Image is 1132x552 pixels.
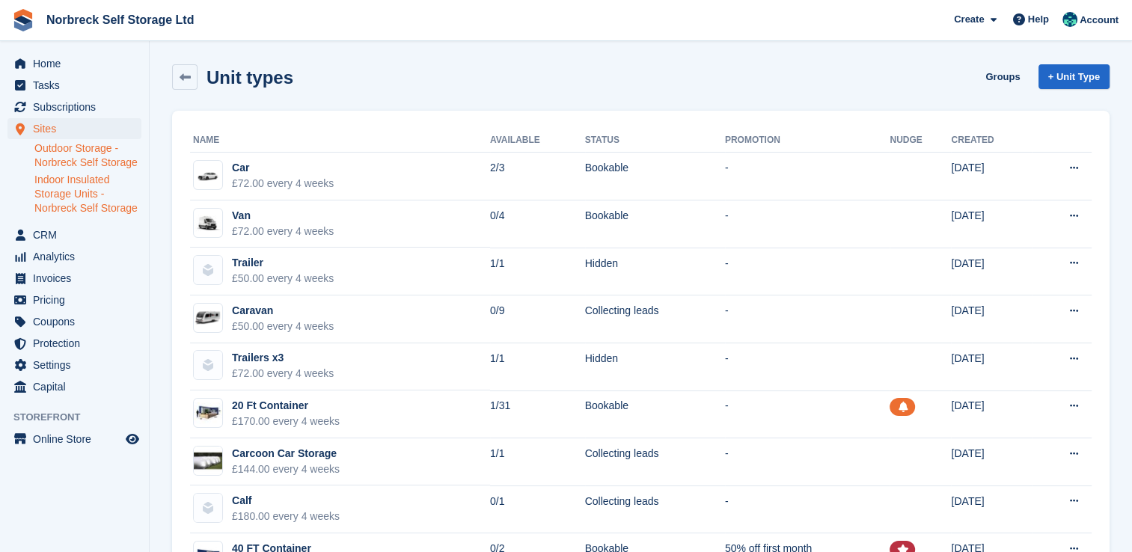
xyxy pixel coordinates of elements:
[232,350,334,366] div: Trailers x3
[490,153,585,200] td: 2/3
[585,438,725,486] td: Collecting leads
[585,248,725,295] td: Hidden
[232,176,334,191] div: £72.00 every 4 weeks
[194,351,222,379] img: blank-unit-type-icon-ffbac7b88ba66c5e286b0e438baccc4b9c83835d4c34f86887a83fc20ec27e7b.svg
[725,153,890,200] td: -
[12,9,34,31] img: stora-icon-8386f47178a22dfd0bd8f6a31ec36ba5ce8667c1dd55bd0f319d3a0aa187defe.svg
[585,153,725,200] td: Bookable
[490,295,585,343] td: 0/9
[725,485,890,533] td: -
[1080,13,1119,28] span: Account
[951,295,1032,343] td: [DATE]
[1038,64,1110,89] a: + Unit Type
[585,295,725,343] td: Collecting leads
[7,118,141,139] a: menu
[206,67,293,88] h2: Unit types
[194,309,222,326] img: Caravan.png
[232,319,334,334] div: £50.00 every 4 weeks
[490,438,585,486] td: 1/1
[194,447,222,475] img: carcoon%20storage.jpg
[725,343,890,391] td: -
[7,376,141,397] a: menu
[232,366,334,381] div: £72.00 every 4 weeks
[585,343,725,391] td: Hidden
[585,129,725,153] th: Status
[34,141,141,170] a: Outdoor Storage - Norbreck Self Storage
[232,303,334,319] div: Caravan
[725,438,890,486] td: -
[232,446,340,461] div: Carcoon Car Storage
[33,75,123,96] span: Tasks
[33,224,123,245] span: CRM
[232,208,334,224] div: Van
[951,153,1032,200] td: [DATE]
[951,248,1032,295] td: [DATE]
[490,129,585,153] th: Available
[232,255,334,271] div: Trailer
[232,271,334,286] div: £50.00 every 4 weeks
[954,12,984,27] span: Create
[34,173,141,215] a: Indoor Insulated Storage Units - Norbreck Self Storage
[7,355,141,375] a: menu
[7,224,141,245] a: menu
[194,494,222,522] img: blank-unit-type-icon-ffbac7b88ba66c5e286b0e438baccc4b9c83835d4c34f86887a83fc20ec27e7b.svg
[194,215,222,231] img: van.jpg
[194,167,222,184] img: car.png
[725,248,890,295] td: -
[7,246,141,267] a: menu
[33,118,123,139] span: Sites
[490,343,585,391] td: 1/1
[33,429,123,450] span: Online Store
[232,224,334,239] div: £72.00 every 4 weeks
[951,438,1032,486] td: [DATE]
[194,256,222,284] img: blank-unit-type-icon-ffbac7b88ba66c5e286b0e438baccc4b9c83835d4c34f86887a83fc20ec27e7b.svg
[7,53,141,74] a: menu
[40,7,200,32] a: Norbreck Self Storage Ltd
[232,509,340,524] div: £180.00 every 4 weeks
[232,398,340,414] div: 20 Ft Container
[33,333,123,354] span: Protection
[33,355,123,375] span: Settings
[951,129,1032,153] th: Created
[585,390,725,438] td: Bookable
[7,333,141,354] a: menu
[33,268,123,289] span: Invoices
[33,53,123,74] span: Home
[585,485,725,533] td: Collecting leads
[33,311,123,332] span: Coupons
[7,429,141,450] a: menu
[232,461,340,477] div: £144.00 every 4 weeks
[490,390,585,438] td: 1/31
[190,129,490,153] th: Name
[890,129,951,153] th: Nudge
[585,200,725,248] td: Bookable
[123,430,141,448] a: Preview store
[232,414,340,429] div: £170.00 every 4 weeks
[490,485,585,533] td: 0/1
[7,311,141,332] a: menu
[951,343,1032,391] td: [DATE]
[194,402,222,424] img: 20-ft-container%20(13).jpg
[7,75,141,96] a: menu
[725,295,890,343] td: -
[33,289,123,310] span: Pricing
[725,390,890,438] td: -
[979,64,1026,89] a: Groups
[33,376,123,397] span: Capital
[13,410,149,425] span: Storefront
[951,485,1032,533] td: [DATE]
[951,390,1032,438] td: [DATE]
[490,248,585,295] td: 1/1
[951,200,1032,248] td: [DATE]
[7,96,141,117] a: menu
[7,289,141,310] a: menu
[33,96,123,117] span: Subscriptions
[232,160,334,176] div: Car
[1062,12,1077,27] img: Sally King
[232,493,340,509] div: Calf
[7,268,141,289] a: menu
[490,200,585,248] td: 0/4
[725,129,890,153] th: Promotion
[725,200,890,248] td: -
[33,246,123,267] span: Analytics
